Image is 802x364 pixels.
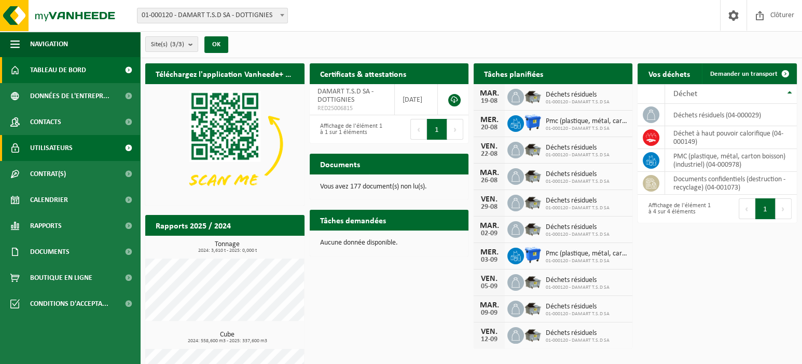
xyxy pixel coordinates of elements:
[145,63,305,84] h2: Téléchargez l'application Vanheede+ maintenant!
[546,285,610,291] span: 01-000120 - DAMART T.S.D SA
[30,161,66,187] span: Contrat(s)
[546,170,610,179] span: Déchets résiduels
[546,117,628,126] span: Pmc (plastique, métal, carton boisson) (industriel)
[546,311,610,317] span: 01-000120 - DAMART T.S.D SA
[673,90,697,98] span: Déchet
[546,258,628,264] span: 01-000120 - DAMART T.S.D SA
[145,36,198,52] button: Site(s)(3/3)
[30,83,109,109] span: Données de l'entrepr...
[214,235,303,256] a: Consulter les rapports
[755,198,776,219] button: 1
[30,187,68,213] span: Calendrier
[479,89,500,98] div: MAR.
[170,41,184,48] count: (3/3)
[30,109,61,135] span: Contacts
[479,248,500,257] div: MER.
[150,248,305,253] span: 2024: 3,610 t - 2025: 0,000 t
[30,57,86,83] span: Tableau de bord
[479,204,500,211] div: 29-08
[151,37,184,52] span: Site(s)
[395,84,438,115] td: [DATE]
[310,154,370,174] h2: Documents
[479,275,500,283] div: VEN.
[546,276,610,285] span: Déchets résiduels
[30,213,62,239] span: Rapports
[479,230,500,237] div: 02-09
[30,239,70,265] span: Documents
[479,309,500,317] div: 09-09
[546,205,610,211] span: 01-000120 - DAMART T.S.D SA
[145,84,305,204] img: Download de VHEPlus App
[30,31,68,57] span: Navigation
[546,99,610,105] span: 01-000120 - DAMART T.S.D SA
[546,152,610,158] span: 01-000120 - DAMART T.S.D SA
[546,250,628,258] span: Pmc (plastique, métal, carton boisson) (industriel)
[524,299,542,317] img: WB-5000-GAL-GY-01
[524,140,542,158] img: WB-5000-GAL-GY-01
[30,135,73,161] span: Utilisateurs
[524,273,542,290] img: WB-5000-GAL-GY-01
[546,91,610,99] span: Déchets résiduels
[479,177,500,184] div: 26-08
[479,328,500,336] div: VEN.
[30,291,108,317] span: Conditions d'accepta...
[447,119,463,140] button: Next
[410,119,427,140] button: Previous
[479,301,500,309] div: MAR.
[427,119,447,140] button: 1
[137,8,288,23] span: 01-000120 - DAMART T.S.D SA - DOTTIGNIES
[665,104,797,126] td: déchets résiduels (04-000029)
[524,193,542,211] img: WB-5000-GAL-GY-01
[638,63,700,84] h2: Vos déchets
[479,169,500,177] div: MAR.
[137,8,287,23] span: 01-000120 - DAMART T.S.D SA - DOTTIGNIES
[204,36,228,53] button: OK
[665,149,797,172] td: PMC (plastique, métal, carton boisson) (industriel) (04-000978)
[524,87,542,105] img: WB-5000-GAL-GY-01
[776,198,792,219] button: Next
[739,198,755,219] button: Previous
[524,246,542,264] img: WB-1100-HPE-BE-01
[546,303,610,311] span: Déchets résiduels
[524,220,542,237] img: WB-5000-GAL-GY-01
[479,336,500,343] div: 12-09
[479,151,500,158] div: 22-08
[145,215,241,235] h2: Rapports 2025 / 2024
[474,63,554,84] h2: Tâches planifiées
[479,124,500,131] div: 20-08
[546,223,610,232] span: Déchets résiduels
[546,338,610,344] span: 01-000120 - DAMART T.S.D SA
[150,339,305,344] span: 2024: 558,600 m3 - 2025: 337,600 m3
[317,104,387,113] span: RED25006815
[317,88,374,104] span: DAMART T.S.D SA - DOTTIGNIES
[30,265,92,291] span: Boutique en ligne
[320,239,459,247] p: Aucune donnée disponible.
[546,232,610,238] span: 01-000120 - DAMART T.S.D SA
[524,167,542,184] img: WB-5000-GAL-GY-01
[702,63,796,84] a: Demander un transport
[479,142,500,151] div: VEN.
[479,283,500,290] div: 05-09
[310,210,396,230] h2: Tâches demandées
[524,326,542,343] img: WB-5000-GAL-GY-01
[643,197,712,220] div: Affichage de l'élément 1 à 4 sur 4 éléments
[665,126,797,149] td: déchet à haut pouvoir calorifique (04-000149)
[665,172,797,195] td: documents confidentiels (destruction - recyclage) (04-001073)
[546,144,610,152] span: Déchets résiduels
[546,126,628,132] span: 01-000120 - DAMART T.S.D SA
[479,195,500,204] div: VEN.
[479,257,500,264] div: 03-09
[546,329,610,338] span: Déchets résiduels
[546,197,610,205] span: Déchets résiduels
[524,114,542,131] img: WB-1100-HPE-BE-01
[310,63,417,84] h2: Certificats & attestations
[546,179,610,185] span: 01-000120 - DAMART T.S.D SA
[710,71,778,77] span: Demander un transport
[150,241,305,253] h3: Tonnage
[479,98,500,105] div: 19-08
[150,331,305,344] h3: Cube
[315,118,384,141] div: Affichage de l'élément 1 à 1 sur 1 éléments
[479,222,500,230] div: MAR.
[320,183,459,191] p: Vous avez 177 document(s) non lu(s).
[479,116,500,124] div: MER.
